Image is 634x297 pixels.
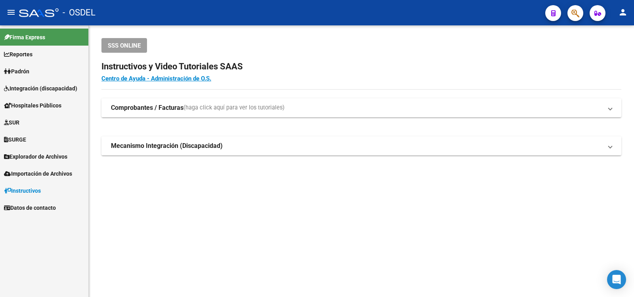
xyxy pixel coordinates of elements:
mat-icon: person [618,8,628,17]
span: Firma Express [4,33,45,42]
span: Instructivos [4,186,41,195]
strong: Mecanismo Integración (Discapacidad) [111,142,223,150]
span: Explorador de Archivos [4,152,67,161]
span: SUR [4,118,19,127]
mat-expansion-panel-header: Mecanismo Integración (Discapacidad) [101,136,621,155]
span: Integración (discapacidad) [4,84,77,93]
span: Padrón [4,67,29,76]
span: Datos de contacto [4,203,56,212]
a: Centro de Ayuda - Administración de O.S. [101,75,211,82]
span: (haga click aquí para ver los tutoriales) [183,103,285,112]
h2: Instructivos y Video Tutoriales SAAS [101,59,621,74]
span: SSS ONLINE [108,42,141,49]
span: Hospitales Públicos [4,101,61,110]
span: Importación de Archivos [4,169,72,178]
button: SSS ONLINE [101,38,147,53]
mat-icon: menu [6,8,16,17]
mat-expansion-panel-header: Comprobantes / Facturas(haga click aquí para ver los tutoriales) [101,98,621,117]
span: Reportes [4,50,32,59]
span: SURGE [4,135,26,144]
strong: Comprobantes / Facturas [111,103,183,112]
div: Open Intercom Messenger [607,270,626,289]
span: - OSDEL [63,4,95,21]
